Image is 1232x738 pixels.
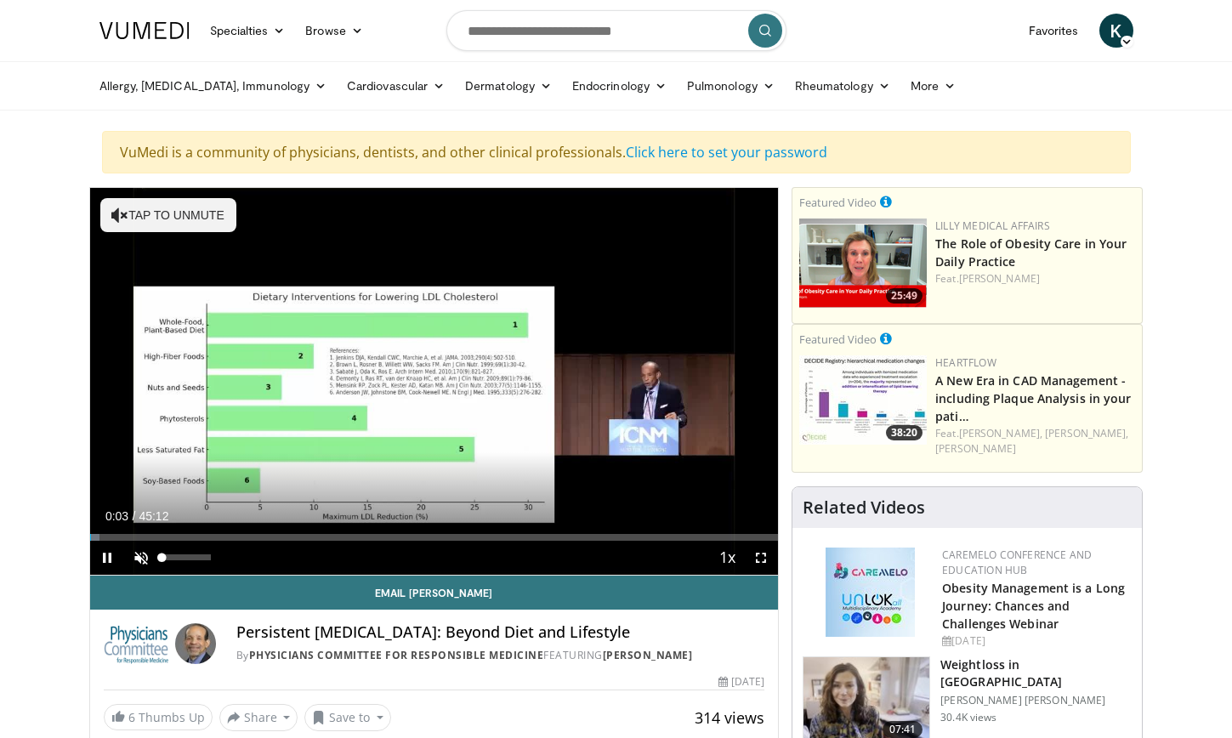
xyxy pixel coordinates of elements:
[959,426,1042,440] a: [PERSON_NAME],
[90,576,779,610] a: Email [PERSON_NAME]
[803,497,925,518] h4: Related Videos
[940,694,1132,707] p: [PERSON_NAME] [PERSON_NAME]
[799,332,877,347] small: Featured Video
[942,580,1125,632] a: Obesity Management is a Long Journey: Chances and Challenges Webinar
[104,704,213,730] a: 6 Thumbs Up
[935,355,996,370] a: Heartflow
[304,704,391,731] button: Save to
[236,648,764,663] div: By FEATURING
[1019,14,1089,48] a: Favorites
[695,707,764,728] span: 314 views
[99,22,190,39] img: VuMedi Logo
[100,198,236,232] button: Tap to unmute
[603,648,693,662] a: [PERSON_NAME]
[799,219,927,308] img: e1208b6b-349f-4914-9dd7-f97803bdbf1d.png.150x105_q85_crop-smart_upscale.png
[626,143,827,162] a: Click here to set your password
[883,721,923,738] span: 07:41
[455,69,562,103] a: Dermatology
[710,541,744,575] button: Playback Rate
[940,711,996,724] p: 30.4K views
[744,541,778,575] button: Fullscreen
[104,623,168,664] img: Physicians Committee for Responsible Medicine
[105,509,128,523] span: 0:03
[124,541,158,575] button: Unmute
[249,648,544,662] a: Physicians Committee for Responsible Medicine
[1099,14,1133,48] a: K
[139,509,168,523] span: 45:12
[337,69,455,103] a: Cardiovascular
[90,534,779,541] div: Progress Bar
[900,69,966,103] a: More
[677,69,785,103] a: Pulmonology
[90,188,779,576] video-js: Video Player
[935,236,1127,270] a: The Role of Obesity Care in Your Daily Practice
[236,623,764,642] h4: Persistent [MEDICAL_DATA]: Beyond Diet and Lifestyle
[799,355,927,445] a: 38:20
[799,355,927,445] img: 738d0e2d-290f-4d89-8861-908fb8b721dc.150x105_q85_crop-smart_upscale.jpg
[175,623,216,664] img: Avatar
[128,709,135,725] span: 6
[799,195,877,210] small: Featured Video
[935,441,1016,456] a: [PERSON_NAME]
[219,704,298,731] button: Share
[935,372,1131,424] a: A New Era in CAD Management - including Plaque Analysis in your pati…
[90,541,124,575] button: Pause
[886,288,923,304] span: 25:49
[295,14,373,48] a: Browse
[942,548,1092,577] a: CaReMeLO Conference and Education Hub
[718,674,764,690] div: [DATE]
[940,656,1132,690] h3: Weightloss in [GEOGRAPHIC_DATA]
[785,69,900,103] a: Rheumatology
[162,554,211,560] div: Volume Level
[826,548,915,637] img: 45df64a9-a6de-482c-8a90-ada250f7980c.png.150x105_q85_autocrop_double_scale_upscale_version-0.2.jpg
[935,219,1050,233] a: Lilly Medical Affairs
[942,633,1128,649] div: [DATE]
[1045,426,1128,440] a: [PERSON_NAME],
[959,271,1040,286] a: [PERSON_NAME]
[133,509,136,523] span: /
[562,69,677,103] a: Endocrinology
[89,69,338,103] a: Allergy, [MEDICAL_DATA], Immunology
[200,14,296,48] a: Specialties
[935,426,1135,457] div: Feat.
[935,271,1135,287] div: Feat.
[102,131,1131,173] div: VuMedi is a community of physicians, dentists, and other clinical professionals.
[799,219,927,308] a: 25:49
[446,10,786,51] input: Search topics, interventions
[886,425,923,440] span: 38:20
